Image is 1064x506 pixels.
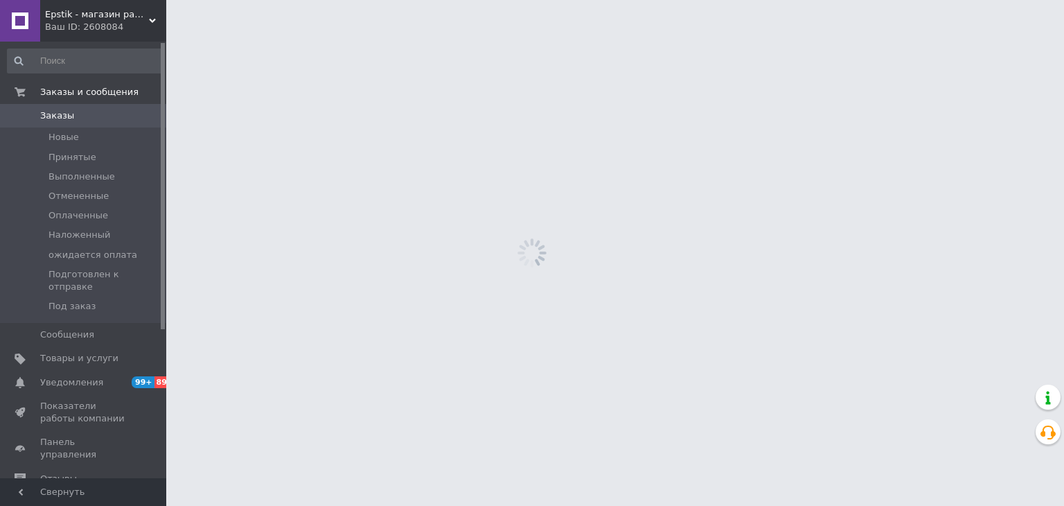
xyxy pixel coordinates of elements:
[48,151,96,164] span: Принятые
[40,400,128,425] span: Показатели работы компании
[45,21,166,33] div: Ваш ID: 2608084
[7,49,163,73] input: Поиск
[40,352,118,365] span: Товары и услуги
[48,249,137,261] span: ожидается оплата
[48,229,110,241] span: Наложенный
[40,329,94,341] span: Сообщения
[40,473,77,485] span: Отзывы
[48,300,96,313] span: Под заказ
[48,131,79,143] span: Новые
[154,376,170,388] span: 89
[45,8,149,21] span: Epstik - магазин радиокомпонентов
[48,190,109,202] span: Отмененные
[132,376,154,388] span: 99+
[40,110,74,122] span: Заказы
[40,376,103,389] span: Уведомления
[48,209,108,222] span: Оплаченные
[48,171,115,183] span: Выполненные
[48,268,162,293] span: Подготовлен к отправке
[40,436,128,461] span: Панель управления
[40,86,139,98] span: Заказы и сообщения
